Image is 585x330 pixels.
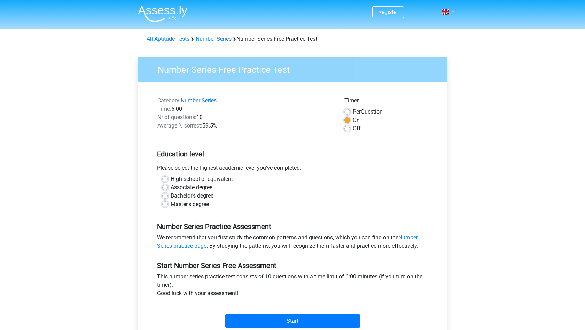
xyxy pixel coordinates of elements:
label: Master's degree [171,200,209,208]
a: Register [378,9,398,15]
div: We recommend that you first study the common patterns and questions, which you can find on the . ... [152,233,433,253]
a: Number Series [196,36,232,42]
div: This number series practice test consists of 10 questions with a time limit of 6:00 minutes (if y... [152,273,433,300]
label: On [353,116,360,124]
label: High school or equivalent [171,175,233,183]
span: Per [353,108,361,115]
span: Nr of questions: [157,114,196,121]
h5: Education level [157,147,428,161]
label: Question [353,108,383,116]
label: Off [353,124,361,133]
input: Start [225,314,360,328]
span: Category: [157,97,181,104]
span: Average % correct: [157,122,202,129]
a: Number Series [181,97,217,104]
div: Number Series Free Practice Test [144,35,441,43]
h5: Start Number Series Free Assessment [157,261,428,270]
div: 10 [152,113,339,122]
div: 6:00 [152,105,339,113]
div: 59.5% [152,122,339,130]
img: Assessly [138,6,187,22]
a: All Aptitude Tests [147,36,189,42]
label: Associate degree [171,183,212,192]
h5: Number Series Practice Assessment [157,222,428,231]
span: Time: [157,106,171,112]
div: Please select the highest academic level you’ve completed. [152,164,433,175]
h3: Number Series Free Practice Test [149,62,442,75]
div: Timer [344,97,428,108]
label: Bachelor's degree [171,192,213,200]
